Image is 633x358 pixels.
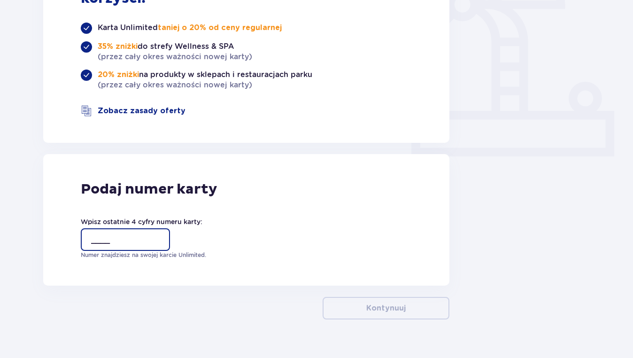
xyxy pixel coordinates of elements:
img: roundedCheckBlue.4a3460b82ef5fd2642f707f390782c34.svg [81,70,92,81]
p: Karta Unlimited [98,23,282,33]
img: roundedCheckBlue.4a3460b82ef5fd2642f707f390782c34.svg [81,41,92,53]
strong: 20% zniżki [98,71,139,78]
img: roundedCheckBlue.4a3460b82ef5fd2642f707f390782c34.svg [81,23,92,34]
p: Podaj numer karty [81,180,217,198]
p: do strefy Wellness & SPA [98,41,252,62]
strong: taniej o 20% od ceny regularnej [158,24,282,31]
p: (przez cały okres ważności nowej karty) [98,80,312,90]
p: Kontynuuj [366,303,406,313]
label: Wpisz ostatnie 4 cyfry numeru karty: [81,217,202,226]
p: Numer znajdziesz na swojej karcie Unlimited. [81,251,412,259]
strong: 35% zniżki [98,43,138,50]
button: Kontynuuj [323,297,449,319]
p: (przez cały okres ważności nowej karty) [98,52,252,62]
a: Zobacz zasady oferty [98,106,185,116]
p: na produkty w sklepach i restauracjach parku [98,70,312,90]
